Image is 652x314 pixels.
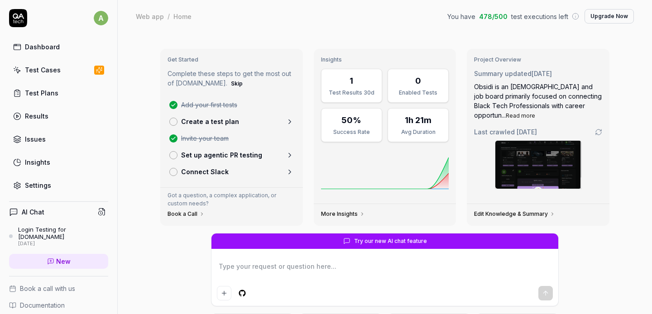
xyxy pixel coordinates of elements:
[168,12,170,21] div: /
[168,69,296,89] p: Complete these steps to get the most out of [DOMAIN_NAME].
[595,128,602,136] a: Go to crawling settings
[321,210,365,218] a: More Insights
[495,141,581,189] img: Screenshot
[405,114,431,126] div: 1h 21m
[393,89,443,97] div: Enabled Tests
[229,78,244,89] button: Skip
[327,128,376,136] div: Success Rate
[217,286,231,300] button: Add attachment
[9,176,108,194] a: Settings
[20,300,65,310] span: Documentation
[136,12,164,21] div: Web app
[585,9,634,24] button: Upgrade Now
[94,11,108,25] span: a
[9,226,108,247] a: Login Testing for [DOMAIN_NAME][DATE]
[474,83,602,119] span: Obsidi is an [DEMOGRAPHIC_DATA] and job board primarily focused on connecting Black Tech Professi...
[166,163,297,180] a: Connect Slack
[327,89,376,97] div: Test Results 30d
[511,12,568,21] span: test executions left
[341,114,361,126] div: 50%
[18,226,108,241] div: Login Testing for [DOMAIN_NAME]
[94,9,108,27] button: a
[181,167,229,176] p: Connect Slack
[181,117,239,126] p: Create a test plan
[474,56,602,63] h3: Project Overview
[9,254,108,269] a: New
[18,241,108,247] div: [DATE]
[532,70,552,77] time: [DATE]
[9,284,108,293] a: Book a call with us
[25,42,60,52] div: Dashboard
[474,70,532,77] span: Summary updated
[479,12,508,21] span: 478 / 500
[168,191,296,208] p: Got a question, a complex application, or custom needs?
[321,56,449,63] h3: Insights
[9,107,108,125] a: Results
[9,153,108,171] a: Insights
[25,134,46,144] div: Issues
[166,147,297,163] a: Set up agentic PR testing
[181,150,262,160] p: Set up agentic PR testing
[173,12,192,21] div: Home
[415,75,421,87] div: 0
[22,207,44,217] h4: AI Chat
[354,237,427,245] span: Try our new AI chat feature
[9,300,108,310] a: Documentation
[25,157,50,167] div: Insights
[20,284,75,293] span: Book a call with us
[9,61,108,79] a: Test Cases
[166,113,297,130] a: Create a test plan
[9,38,108,56] a: Dashboard
[25,181,51,190] div: Settings
[25,111,48,121] div: Results
[350,75,353,87] div: 1
[506,112,535,120] button: Read more
[393,128,443,136] div: Avg Duration
[25,65,61,75] div: Test Cases
[517,128,537,136] time: [DATE]
[168,56,296,63] h3: Get Started
[447,12,475,21] span: You have
[168,210,205,218] a: Book a Call
[474,127,537,137] span: Last crawled
[25,88,58,98] div: Test Plans
[56,257,71,266] span: New
[474,210,555,218] a: Edit Knowledge & Summary
[9,84,108,102] a: Test Plans
[9,130,108,148] a: Issues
